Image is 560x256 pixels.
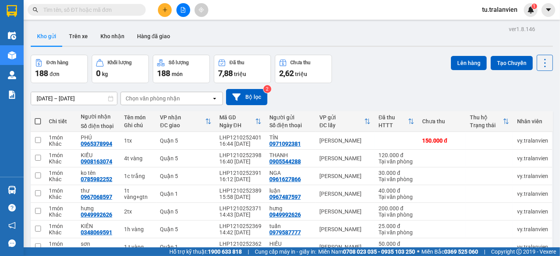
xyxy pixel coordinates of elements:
[160,208,211,215] div: Quận 5
[96,69,100,78] span: 0
[33,7,38,13] span: search
[31,27,63,46] button: Kho gửi
[533,4,536,9] span: 1
[318,247,415,256] span: Miền Nam
[451,56,487,70] button: Lên hàng
[8,222,16,229] span: notification
[81,176,112,182] div: 0785982252
[219,211,261,218] div: 14:43 [DATE]
[94,27,131,46] button: Kho nhận
[219,187,261,194] div: LHP1210252389
[319,191,371,197] div: [PERSON_NAME]
[219,176,261,182] div: 16:12 [DATE]
[378,223,414,229] div: 25.000 đ
[319,114,364,121] div: VP gửi
[269,211,301,218] div: 0949992626
[444,249,478,255] strong: 0369 525 060
[517,191,548,197] div: vy.tralanvien
[81,152,116,158] div: KIỀU
[421,247,478,256] span: Miền Bắc
[49,176,73,182] div: Khác
[81,229,112,236] div: 0348069591
[7,5,17,17] img: logo-vxr
[269,229,301,236] div: 0979587777
[49,211,73,218] div: Khác
[279,69,294,78] span: 2,62
[517,208,548,215] div: vy.tralanvien
[124,244,152,250] div: 1 t vàng
[269,205,312,211] div: hưng
[269,223,312,229] div: tuấn
[422,118,462,124] div: Chưa thu
[517,226,548,232] div: vy.tralanvien
[378,176,414,182] div: Tại văn phòng
[517,173,548,179] div: vy.tralanvien
[319,155,371,161] div: [PERSON_NAME]
[108,60,132,65] div: Khối lượng
[269,247,301,253] div: 0985232120
[176,3,190,17] button: file-add
[248,247,249,256] span: |
[81,194,112,200] div: 0967068597
[162,7,168,13] span: plus
[8,32,16,40] img: warehouse-icon
[124,114,152,121] div: Tên món
[160,173,211,179] div: Quận 5
[422,137,462,144] div: 150.000 đ
[527,6,534,13] img: icon-new-feature
[124,137,152,144] div: 1tx
[92,55,149,83] button: Khối lượng0kg
[319,244,371,250] div: [PERSON_NAME]
[269,176,301,182] div: 0961627866
[378,194,414,200] div: Tại văn phòng
[49,141,73,147] div: Khác
[49,223,73,229] div: 1 món
[319,122,364,128] div: ĐC lấy
[81,223,116,229] div: KIÊN
[46,60,68,65] div: Đơn hàng
[319,208,371,215] div: [PERSON_NAME]
[219,152,261,158] div: LHP1210252398
[269,134,312,141] div: TÍN
[219,122,255,128] div: Ngày ĐH
[466,111,513,132] th: Toggle SortBy
[378,229,414,236] div: Tại văn phòng
[8,239,16,247] span: message
[476,5,524,15] span: tu.tralanvien
[169,60,189,65] div: Số lượng
[8,186,16,194] img: warehouse-icon
[275,55,332,83] button: Chưa thu2,62 triệu
[532,4,537,9] sup: 1
[319,226,371,232] div: [PERSON_NAME]
[219,241,261,247] div: LHP1210252362
[378,205,414,211] div: 200.000 đ
[160,226,211,232] div: Quận 5
[158,3,172,17] button: plus
[378,114,408,121] div: Đã thu
[378,247,414,253] div: Tại văn phòng
[269,241,312,247] div: HIẾU
[8,91,16,99] img: solution-icon
[49,205,73,211] div: 1 món
[319,173,371,179] div: [PERSON_NAME]
[81,241,116,247] div: sơn
[63,27,94,46] button: Trên xe
[81,211,112,218] div: 0949992626
[124,122,152,128] div: Ghi chú
[470,122,503,128] div: Trạng thái
[49,247,73,253] div: Khác
[517,118,548,124] div: Nhân viên
[169,247,242,256] span: Hỗ trợ kỹ thuật:
[49,118,73,124] div: Chi tiết
[219,247,261,253] div: 13:48 [DATE]
[81,158,112,165] div: 0908163074
[269,170,312,176] div: NGA
[517,137,548,144] div: vy.tralanvien
[8,51,16,59] img: warehouse-icon
[219,141,261,147] div: 16:44 [DATE]
[160,122,205,128] div: ĐC giao
[269,122,312,128] div: Số điện thoại
[172,71,183,77] span: món
[81,141,112,147] div: 0965378994
[8,71,16,79] img: warehouse-icon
